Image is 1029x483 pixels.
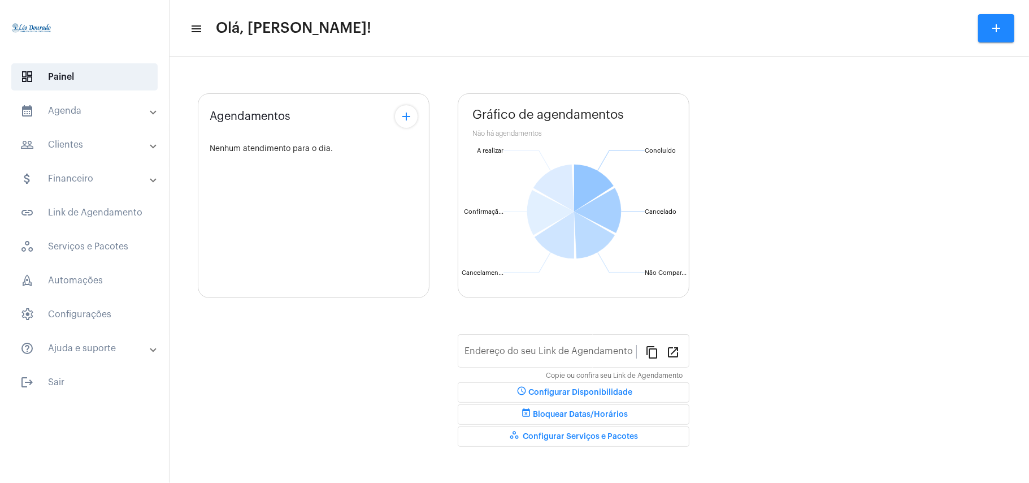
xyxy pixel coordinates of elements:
mat-icon: open_in_new [666,345,680,359]
button: Configurar Disponibilidade [458,382,689,403]
span: Configurar Serviços e Pacotes [509,433,638,441]
mat-icon: content_copy [645,345,659,359]
span: sidenav icon [20,240,34,253]
mat-icon: sidenav icon [190,22,201,36]
mat-expansion-panel-header: sidenav iconAgenda [7,97,169,124]
text: Concluído [645,148,676,154]
mat-panel-title: Agenda [20,104,151,118]
mat-hint: Copie ou confira seu Link de Agendamento [546,372,683,380]
span: sidenav icon [20,70,34,84]
mat-icon: sidenav icon [20,172,34,186]
span: Olá, [PERSON_NAME]! [216,19,371,37]
span: Sair [11,369,158,396]
text: A realizar [477,148,503,154]
mat-icon: sidenav icon [20,342,34,355]
img: 4c910ca3-f26c-c648-53c7-1a2041c6e520.jpg [9,6,54,51]
span: Gráfico de agendamentos [472,108,624,122]
mat-panel-title: Ajuda e suporte [20,342,151,355]
input: Link [464,348,636,359]
mat-icon: schedule [515,386,528,399]
span: Serviços e Pacotes [11,233,158,260]
span: Configurar Disponibilidade [515,389,632,396]
button: Configurar Serviços e Pacotes [458,426,689,447]
text: Cancelado [645,209,676,215]
mat-icon: sidenav icon [20,138,34,152]
mat-expansion-panel-header: sidenav iconFinanceiro [7,165,169,192]
mat-icon: event_busy [519,408,533,421]
text: Cancelamen... [462,270,503,276]
mat-icon: sidenav icon [20,104,34,118]
mat-panel-title: Financeiro [20,172,151,186]
mat-expansion-panel-header: sidenav iconAjuda e suporte [7,335,169,362]
mat-panel-title: Clientes [20,138,151,152]
div: Nenhum atendimento para o dia. [210,145,418,153]
mat-icon: add [400,110,413,123]
mat-icon: workspaces_outlined [509,430,523,443]
mat-icon: sidenav icon [20,376,34,389]
button: Bloquear Datas/Horários [458,404,689,425]
span: Link de Agendamento [11,199,158,226]
mat-icon: add [989,21,1003,35]
span: Configurações [11,301,158,328]
mat-expansion-panel-header: sidenav iconClientes [7,131,169,158]
text: Confirmaçã... [464,209,503,215]
text: Não Compar... [645,270,687,276]
span: sidenav icon [20,274,34,287]
span: Automações [11,267,158,294]
mat-icon: sidenav icon [20,206,34,219]
span: sidenav icon [20,308,34,321]
span: Painel [11,63,158,90]
span: Bloquear Datas/Horários [519,411,628,419]
span: Agendamentos [210,110,290,123]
